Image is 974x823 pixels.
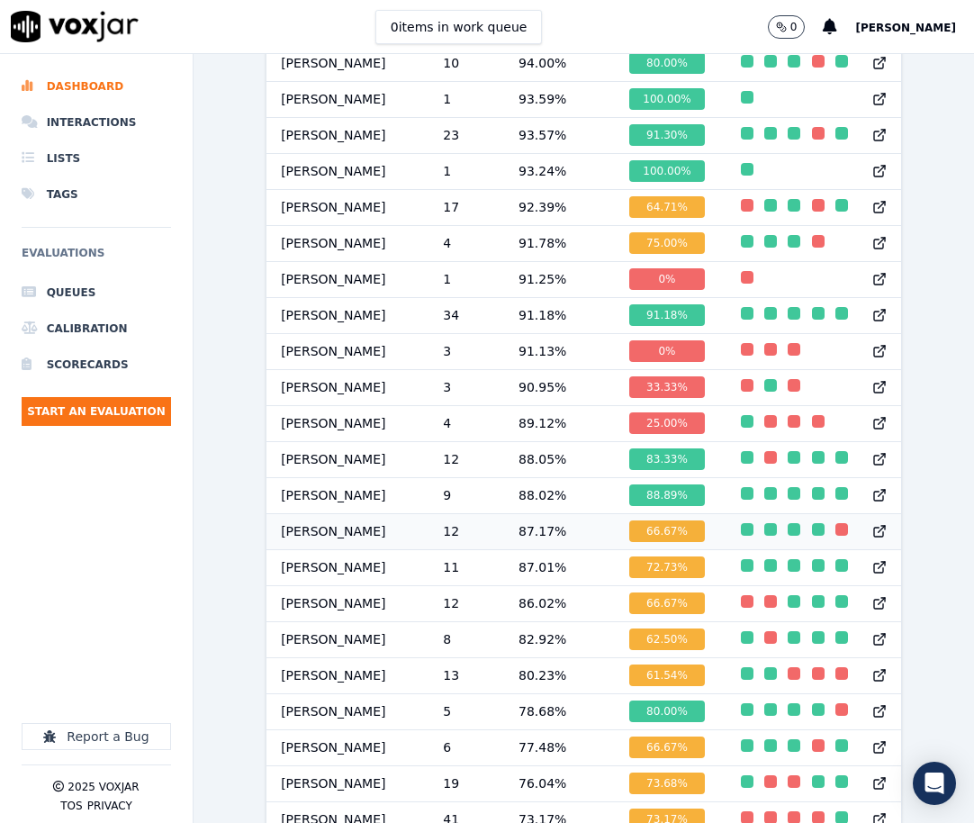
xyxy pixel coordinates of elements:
td: 76.04 % [504,765,615,801]
td: 88.05 % [504,441,615,477]
div: 0 % [629,268,704,290]
td: [PERSON_NAME] [266,549,428,585]
li: Calibration [22,311,171,347]
td: 10 [428,45,504,81]
td: 94.00 % [504,45,615,81]
td: 4 [428,405,504,441]
a: Queues [22,275,171,311]
td: 93.57 % [504,117,615,153]
td: 90.95 % [504,369,615,405]
div: 66.67 % [629,592,704,614]
div: 33.33 % [629,376,704,398]
td: 89.12 % [504,405,615,441]
td: 12 [428,585,504,621]
div: 88.89 % [629,484,704,506]
p: 2025 Voxjar [68,780,139,794]
td: 6 [428,729,504,765]
div: 72.73 % [629,556,704,578]
div: 66.67 % [629,520,704,542]
span: [PERSON_NAME] [855,22,956,34]
a: Dashboard [22,68,171,104]
td: [PERSON_NAME] [266,621,428,657]
td: 77.48 % [504,729,615,765]
td: 1 [428,153,504,189]
div: 0 % [629,340,704,362]
td: 13 [428,657,504,693]
td: [PERSON_NAME] [266,225,428,261]
td: 88.02 % [504,477,615,513]
td: [PERSON_NAME] [266,297,428,333]
td: 4 [428,225,504,261]
td: 9 [428,477,504,513]
td: 3 [428,333,504,369]
button: [PERSON_NAME] [855,16,974,38]
td: [PERSON_NAME] [266,189,428,225]
div: 100.00 % [629,88,704,110]
div: 62.50 % [629,629,704,650]
td: [PERSON_NAME] [266,369,428,405]
td: 80.23 % [504,657,615,693]
div: 83.33 % [629,448,704,470]
td: [PERSON_NAME] [266,333,428,369]
div: 75.00 % [629,232,704,254]
img: voxjar logo [11,11,139,42]
button: TOS [60,799,82,813]
td: 34 [428,297,504,333]
a: Lists [22,140,171,176]
td: [PERSON_NAME] [266,693,428,729]
button: 0 [768,15,806,39]
td: [PERSON_NAME] [266,585,428,621]
td: 12 [428,513,504,549]
div: 66.67 % [629,737,704,758]
td: 8 [428,621,504,657]
td: 78.68 % [504,693,615,729]
td: [PERSON_NAME] [266,765,428,801]
td: 87.17 % [504,513,615,549]
td: [PERSON_NAME] [266,405,428,441]
h6: Evaluations [22,242,171,275]
button: Privacy [87,799,132,813]
button: Report a Bug [22,723,171,750]
td: 91.13 % [504,333,615,369]
div: 80.00 % [629,52,704,74]
td: 11 [428,549,504,585]
td: [PERSON_NAME] [266,153,428,189]
td: [PERSON_NAME] [266,441,428,477]
td: [PERSON_NAME] [266,657,428,693]
td: 1 [428,261,504,297]
td: [PERSON_NAME] [266,513,428,549]
div: 73.68 % [629,773,704,794]
td: [PERSON_NAME] [266,477,428,513]
td: 82.92 % [504,621,615,657]
td: 87.01 % [504,549,615,585]
td: 91.18 % [504,297,615,333]
a: Tags [22,176,171,213]
td: 23 [428,117,504,153]
td: 91.25 % [504,261,615,297]
td: 93.59 % [504,81,615,117]
button: 0items in work queue [375,10,543,44]
td: [PERSON_NAME] [266,117,428,153]
div: 80.00 % [629,701,704,722]
td: 3 [428,369,504,405]
td: 12 [428,441,504,477]
div: Open Intercom Messenger [913,762,956,805]
div: 91.18 % [629,304,704,326]
td: [PERSON_NAME] [266,45,428,81]
div: 100.00 % [629,160,704,182]
div: 25.00 % [629,412,704,434]
td: 17 [428,189,504,225]
td: 19 [428,765,504,801]
a: Scorecards [22,347,171,383]
a: Interactions [22,104,171,140]
td: 5 [428,693,504,729]
td: [PERSON_NAME] [266,261,428,297]
p: 0 [790,20,798,34]
td: 1 [428,81,504,117]
td: [PERSON_NAME] [266,81,428,117]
